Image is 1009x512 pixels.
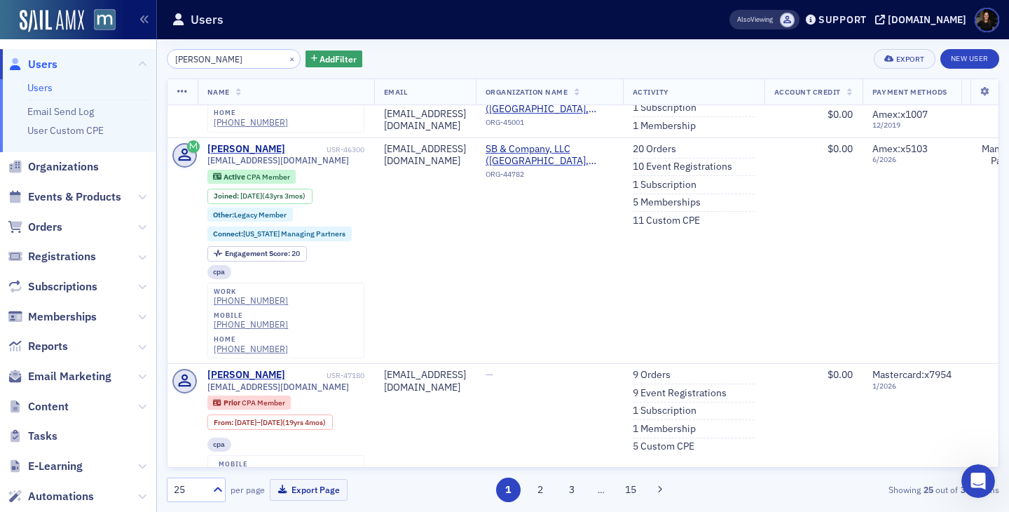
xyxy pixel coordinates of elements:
[67,405,78,416] button: Gif picker
[496,478,521,502] button: 1
[27,81,53,94] a: Users
[60,8,82,30] img: Profile image for Luke
[619,478,643,502] button: 15
[240,191,262,201] span: [DATE]
[560,478,584,502] button: 3
[8,489,94,504] a: Automations
[207,369,285,382] a: [PERSON_NAME]
[872,382,952,391] span: 1 / 2026
[958,483,977,496] strong: 360
[213,210,287,220] a: Other:Legacy Member
[207,189,313,204] div: Joined: 1982-07-01 00:00:00
[774,87,841,97] span: Account Credit
[872,87,947,97] span: Payment Methods
[219,460,293,469] div: mobile
[207,246,307,262] div: Engagement Score: 20
[191,11,224,28] h1: Users
[40,8,62,30] img: Profile image for Aidan
[28,399,69,415] span: Content
[207,143,285,156] a: [PERSON_NAME]
[57,94,205,120] strong: How To View a User's Memberships & Start Date
[287,371,364,380] div: USR-47180
[737,15,750,24] div: Also
[214,191,240,201] span: Joined :
[486,119,613,133] div: ORG-45001
[486,143,613,168] a: SB & Company, LLC ([GEOGRAPHIC_DATA], [GEOGRAPHIC_DATA])
[213,229,345,238] a: Connect:[US_STATE] Managing Partners
[214,418,235,427] span: From :
[28,489,94,504] span: Automations
[84,9,116,33] a: View Homepage
[214,344,288,354] a: [PHONE_NUMBER]
[384,143,466,168] div: [EMAIL_ADDRESS][DOMAIN_NAME]
[528,478,552,502] button: 2
[240,399,263,422] button: Send a message…
[20,10,84,32] a: SailAMX
[384,87,408,97] span: Email
[174,483,205,497] div: 25
[872,121,952,130] span: 12 / 2019
[28,189,121,205] span: Events & Products
[219,6,246,32] button: Home
[207,438,232,452] div: cpa
[44,405,55,416] button: Emoji picker
[486,143,613,168] span: SB & Company, LLC (Owings Mills, MD)
[633,369,671,382] a: 9 Orders
[8,459,83,474] a: E-Learning
[961,464,995,498] iframe: Intercom live chat
[633,405,696,417] a: 1 Subscription
[102,267,212,278] a: [URL][DOMAIN_NAME]
[224,398,242,407] span: Prior
[8,159,99,175] a: Organizations
[737,15,773,25] span: Viewing
[28,459,83,474] span: E-Learning
[213,172,289,181] a: Active CPA Member
[94,9,116,31] img: SailAMX
[214,295,288,306] a: [PHONE_NUMBER]
[22,405,33,416] button: Upload attachment
[231,483,265,496] label: per page
[921,483,935,496] strong: 25
[74,349,85,361] img: Profile image for Aidan
[940,49,999,69] a: New User
[43,81,268,133] div: How To View a User's Memberships & Start Date
[175,298,258,312] div: I ended it [DATE]
[50,217,269,288] div: This is another example of a CPA candidate having a membership without a subscription and I can't...
[207,87,230,97] span: Name
[83,349,94,361] img: Profile image for Luke
[214,288,288,296] div: work
[384,369,466,393] div: [EMAIL_ADDRESS][DOMAIN_NAME]
[214,117,288,128] a: [PHONE_NUMBER]
[286,52,298,65] button: ×
[8,57,57,72] a: Users
[97,182,229,194] span: More in the Help Center
[633,196,701,209] a: 5 Memberships
[975,8,999,32] span: Profile
[8,369,111,384] a: Email Marketing
[43,170,268,205] a: More in the Help Center
[28,249,96,264] span: Registrations
[872,368,952,381] span: Mastercard : x7954
[214,319,288,330] a: [PHONE_NUMBER]
[818,13,867,26] div: Support
[14,349,266,361] div: Waiting for a teammate
[225,248,291,258] span: Engagement Score :
[875,15,971,25] button: [DOMAIN_NAME]
[633,161,732,173] a: 10 Event Registrations
[213,210,234,220] span: Other :
[207,208,294,222] div: Other:
[8,279,97,295] a: Subscriptions
[28,339,68,354] span: Reports
[235,418,326,427] div: – (19yrs 4mos)
[28,369,111,384] span: Email Marketing
[828,142,853,155] span: $0.00
[384,108,466,133] div: [EMAIL_ADDRESS][DOMAIN_NAME]
[99,18,181,32] p: Under 15 minutes
[57,146,159,157] strong: Join Form Updates
[225,250,300,257] div: 20
[28,429,57,444] span: Tasks
[633,120,696,133] a: 1 Membership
